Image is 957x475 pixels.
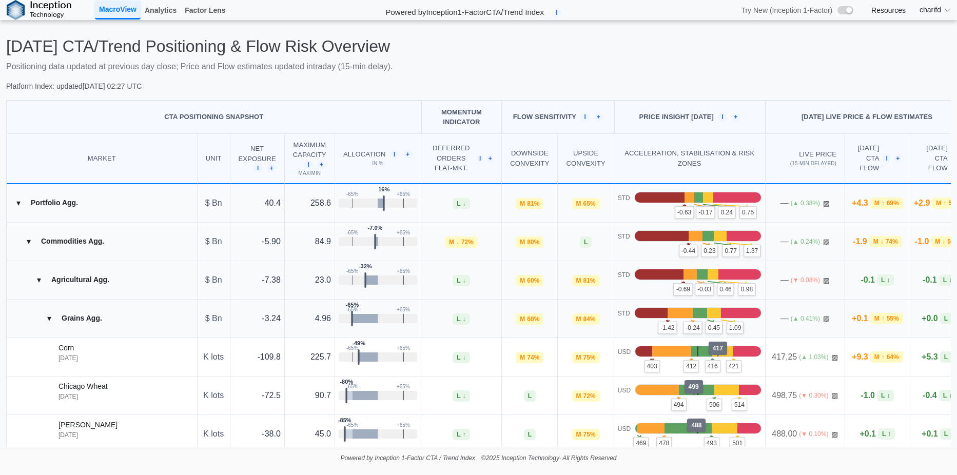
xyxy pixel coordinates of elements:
p: STD [618,193,630,203]
div: 417 [709,342,727,355]
p: -80% [340,378,353,386]
a: MacroView [95,1,141,19]
p: [DATE] Live Price & Flow Estimates [802,112,932,122]
span: 81% [583,276,596,285]
p: + 65 % [397,190,410,198]
td: K lots [198,415,230,453]
span: M [449,237,454,247]
span: L [457,391,460,401]
p: Powered by Inception 1-Factor CTA / Trend Index [340,453,475,463]
p: 416 [705,360,720,372]
span: L [528,391,532,401]
span: CLOSED: Session finished for the day. [823,238,830,245]
p: -7.38 [234,274,281,286]
p: 501 [730,437,745,449]
p: 225.7 [288,351,331,363]
p: 514 [732,399,747,411]
span: M [576,353,581,362]
p: Chicago Wheat [58,381,108,392]
p: 469 [633,437,649,449]
span: 75% [583,353,596,362]
span: ↓ [463,276,466,285]
span: M [576,314,581,324]
p: — [780,197,789,209]
p: -49% [352,339,365,348]
span: ↓ [887,391,890,400]
p: 23.0 [288,274,331,286]
p: Corn [58,343,78,353]
p: 1.09 [727,322,744,334]
span: 80% [527,237,539,247]
span: 81% [527,199,539,208]
span: ↑ [950,429,953,439]
span: CLOSED: Session finished for the day. [831,430,838,438]
span: i [718,112,727,122]
p: 40.4 [234,197,281,209]
span: 68% [527,314,539,324]
span: 72% [461,237,474,247]
p: 16% [378,185,389,194]
p: Max/Min [293,169,326,177]
p: + 65 % [397,267,410,275]
span: (15-min delayed) [774,160,836,167]
span: CLOSED: Session finished for the day. [823,276,830,284]
span: L [528,430,532,439]
p: (▲ 0.24%) [791,237,820,246]
span: ↓ [463,391,466,401]
p: - 65 % [346,190,358,198]
span: ↑ [882,352,885,362]
span: L [881,391,885,400]
p: -109.8 [234,351,281,363]
p: 506 [707,399,722,411]
span: CTA Flow [919,153,948,173]
p: 84.9 [288,235,331,248]
p: + 65 % [397,306,410,313]
p: Grains Agg. [62,313,102,324]
p: 421 [726,360,741,372]
span: L [457,276,460,285]
p: USD [618,424,631,433]
div: +0.1 [849,428,906,440]
p: 412 [683,360,699,372]
p: 403 [644,360,660,372]
span: L [457,353,460,362]
span: L [944,352,948,362]
a: Resources [871,6,906,15]
span: M [520,353,525,362]
p: 4.96 [288,312,331,325]
div: -0.1 [849,274,906,286]
span: ↓ [463,314,466,324]
p: - 65 % [346,383,358,390]
p: -0.24 [683,322,702,334]
p: -0.69 [674,283,693,295]
span: + [894,154,902,163]
button: Collapse group [41,310,57,327]
span: CLOSED: Session finished for the day. [823,315,830,322]
span: L [882,429,886,439]
p: (▲ 1.03%) [799,352,828,362]
p: Agricultural Agg. [51,274,109,285]
p: + 65 % [397,344,410,352]
span: ↓ [463,199,466,208]
td: K lots [198,377,230,415]
div: 499 [685,380,703,393]
span: M [576,391,581,401]
span: + [594,112,603,122]
td: $ Bn [198,300,230,338]
p: 488,00 [772,428,797,440]
span: ↓ [949,391,952,400]
p: 0.98 [738,283,755,295]
button: Collapse group [31,272,47,288]
p: STD [618,232,630,241]
p: + 65 % [397,229,410,236]
p: [PERSON_NAME] [58,420,118,430]
p: -0.44 [679,245,698,257]
td: $ Bn [198,223,230,261]
span: M [873,237,878,246]
p: -32% [359,262,372,271]
span: L [881,275,885,285]
p: — [780,312,789,325]
button: Collapse group [21,233,37,250]
p: -5.90 [234,235,281,248]
span: ↓ [887,275,890,285]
